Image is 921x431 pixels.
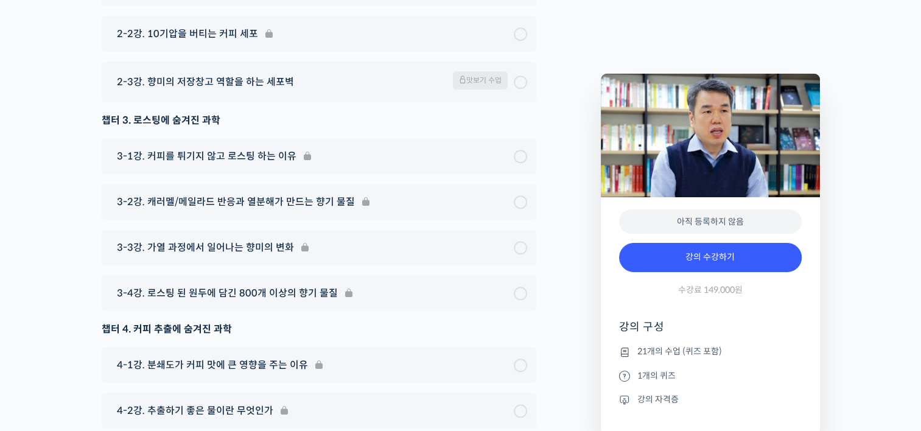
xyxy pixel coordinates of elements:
li: 강의 자격증 [619,392,802,407]
span: 2-3강. 향미의 저장창고 역할을 하는 세포벽 [117,74,294,90]
span: 대화 [111,349,126,359]
a: 홈 [4,330,80,360]
a: 2-3강. 향미의 저장창고 역할을 하는 세포벽 맛보기 수업 [111,71,527,93]
a: 대화 [80,330,157,360]
a: 설정 [157,330,234,360]
div: 챕터 4. 커피 추출에 숨겨진 과학 [102,321,536,337]
div: 챕터 3. 로스팅에 숨겨진 과학 [102,112,536,128]
li: 21개의 수업 (퀴즈 포함) [619,345,802,359]
span: 수강료 149,000원 [678,284,743,296]
div: 아직 등록하지 않음 [619,209,802,234]
h4: 강의 구성 [619,320,802,344]
span: 홈 [38,348,46,358]
span: 맛보기 수업 [453,71,508,89]
li: 1개의 퀴즈 [619,368,802,383]
a: 강의 수강하기 [619,243,802,272]
span: 설정 [188,348,203,358]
